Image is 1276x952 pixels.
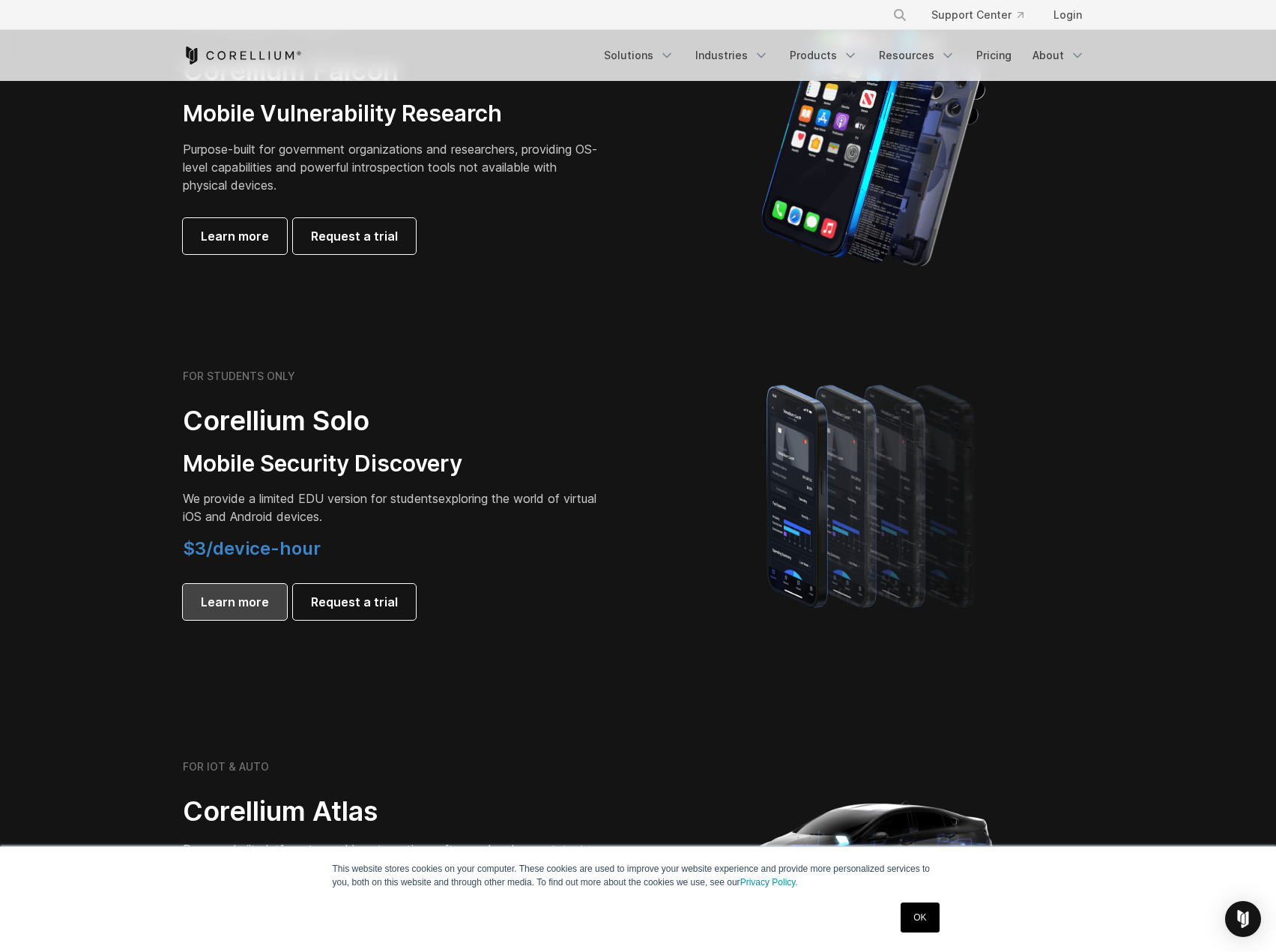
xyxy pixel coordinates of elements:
span: Request a trial [311,593,398,611]
h6: FOR IOT & AUTO [183,760,269,774]
span: $3/device-hour [183,537,321,559]
h2: Corellium Atlas [183,795,602,828]
a: Pricing [967,42,1021,69]
div: Open Intercom Messenger [1225,901,1261,937]
a: Request a trial [293,218,416,254]
a: Request a trial [293,584,416,620]
span: Request a trial [311,227,398,245]
span: Learn more [201,593,269,611]
h2: Corellium Solo [183,404,602,438]
h3: Mobile Vulnerability Research [183,100,602,128]
p: exploring the world of virtual iOS and Android devices. [183,489,602,525]
p: Purpose-built for government organizations and researchers, providing OS-level capabilities and p... [183,140,602,194]
h6: FOR STUDENTS ONLY [183,370,295,383]
h3: Mobile Security Discovery [183,450,602,478]
a: Learn more [183,218,287,254]
span: We provide a limited EDU version for students [183,491,438,506]
p: This website stores cookies on your computer. These cookies are used to improve your website expe... [333,862,944,889]
a: Corellium Home [183,46,302,64]
img: iPhone model separated into the mechanics used to build the physical device. [761,6,986,268]
a: Learn more [183,584,287,620]
a: Login [1041,1,1094,28]
a: About [1023,42,1094,69]
a: Solutions [595,42,683,69]
a: Support Center [919,1,1035,28]
a: OK [901,903,939,933]
a: Industries [686,42,778,69]
div: Navigation Menu [595,42,1094,69]
span: Learn more [201,227,269,245]
a: Resources [870,42,964,69]
span: Purpose-built platform to enable automotive software development, test, and automation. [183,842,587,875]
div: Navigation Menu [874,1,1094,28]
a: Products [781,42,867,69]
img: A lineup of four iPhone models becoming more gradient and blurred [737,364,1010,626]
a: Privacy Policy. [740,877,798,888]
button: Search [886,1,913,28]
